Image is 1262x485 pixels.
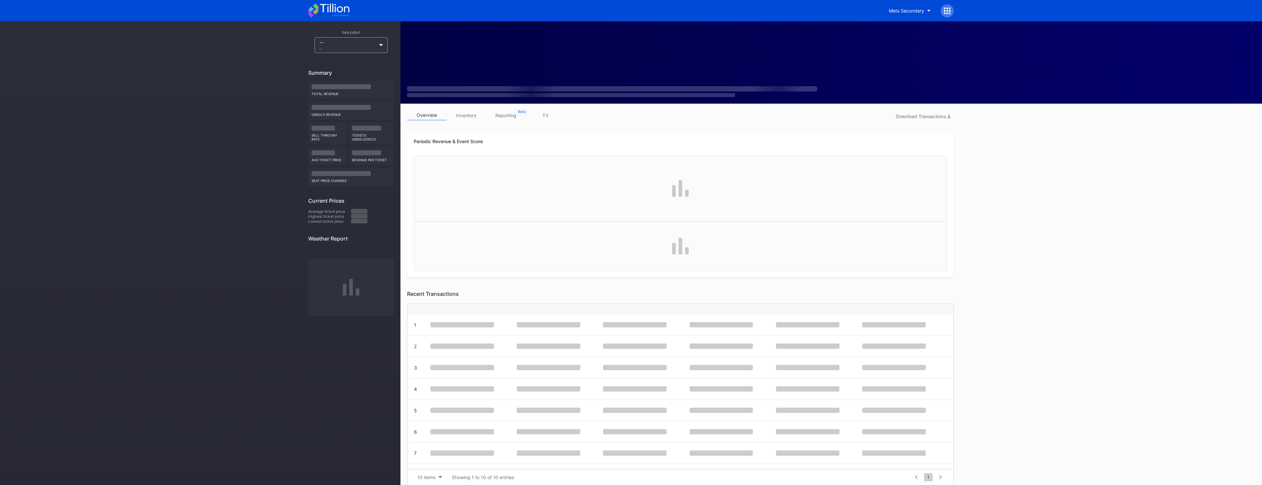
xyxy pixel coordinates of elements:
[414,408,417,413] div: 5
[308,214,351,219] div: Highest ticket price
[312,155,343,162] div: Avg ticket price
[308,31,394,35] div: This Event
[308,219,351,224] div: Lowest ticket price
[447,110,486,120] a: inventory
[414,450,417,456] div: 7
[414,386,417,392] div: 4
[889,8,924,13] div: Mets Secondary
[452,474,514,480] div: Showing 1 to 10 of 10 entries
[896,114,950,119] div: Download Transactions
[312,176,391,183] div: seat price changes
[417,474,435,480] div: 10 items
[526,110,565,120] a: TV
[414,344,417,349] div: 2
[319,47,376,51] div: --
[414,365,417,370] div: 3
[407,110,447,120] a: overview
[308,69,394,76] div: Summary
[414,473,445,482] button: 10 items
[414,429,417,435] div: 6
[892,112,954,121] button: Download Transactions
[486,110,526,120] a: reporting
[308,235,394,242] div: Weather Report
[308,209,351,214] div: Average ticket price
[352,131,391,141] div: Tickets Unsold/Sold
[308,197,394,204] div: Current Prices
[352,155,391,162] div: Revenue per ticket
[407,291,954,297] div: Recent Transactions
[414,139,947,144] div: Periodic Revenue & Event Score
[884,5,936,17] button: Mets Secondary
[414,322,416,328] div: 1
[319,39,376,51] div: --
[312,110,391,116] div: Unsold Revenue
[312,131,343,141] div: Sell Through Rate
[312,89,391,96] div: Total Revenue
[924,473,933,481] span: 1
